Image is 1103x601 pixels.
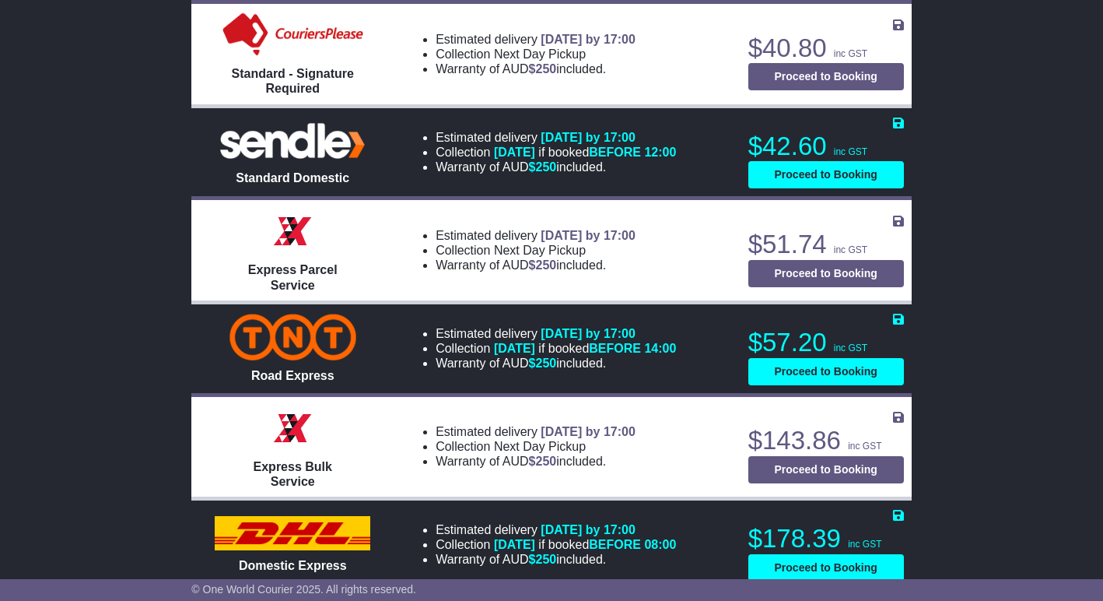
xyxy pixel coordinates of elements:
[529,553,557,566] span: $
[529,160,557,174] span: $
[436,522,676,537] li: Estimated delivery
[232,67,354,95] span: Standard - Signature Required
[248,263,338,291] span: Express Parcel Service
[215,516,370,550] img: DHL: Domestic Express
[436,424,636,439] li: Estimated delivery
[254,460,332,488] span: Express Bulk Service
[589,342,641,355] span: BEFORE
[644,538,676,551] span: 08:00
[541,33,636,46] span: [DATE] by 17:00
[589,538,641,551] span: BEFORE
[748,554,904,582] button: Proceed to Booking
[436,130,676,145] li: Estimated delivery
[748,131,904,162] p: $42.60
[191,583,416,596] span: © One World Courier 2025. All rights reserved.
[848,539,881,550] span: inc GST
[436,439,636,454] li: Collection
[541,523,636,536] span: [DATE] by 17:00
[748,161,904,188] button: Proceed to Booking
[494,146,676,159] span: if booked
[541,327,636,340] span: [DATE] by 17:00
[644,146,676,159] span: 12:00
[541,425,636,438] span: [DATE] by 17:00
[748,229,904,260] p: $51.74
[494,47,586,61] span: Next Day Pickup
[834,343,867,353] span: inc GST
[494,440,586,453] span: Next Day Pickup
[436,62,636,76] li: Warranty of AUD included.
[436,537,676,552] li: Collection
[494,342,535,355] span: [DATE]
[529,357,557,370] span: $
[436,356,676,371] li: Warranty of AUD included.
[494,538,535,551] span: [DATE]
[236,171,349,185] span: Standard Domestic
[529,62,557,76] span: $
[215,119,370,162] img: Sendle: Standard Domestic
[848,441,881,452] span: inc GST
[834,48,867,59] span: inc GST
[536,455,557,468] span: 250
[436,341,676,356] li: Collection
[529,455,557,468] span: $
[436,32,636,47] li: Estimated delivery
[436,552,676,567] li: Warranty of AUD included.
[494,244,586,257] span: Next Day Pickup
[436,160,676,174] li: Warranty of AUD included.
[748,327,904,358] p: $57.20
[748,456,904,483] button: Proceed to Booking
[229,314,356,360] img: TNT Domestic: Road Express
[748,260,904,287] button: Proceed to Booking
[748,523,904,554] p: $178.39
[536,62,557,76] span: 250
[436,145,676,160] li: Collection
[834,244,867,255] span: inc GST
[436,326,676,341] li: Estimated delivery
[529,258,557,272] span: $
[748,33,904,64] p: $40.80
[541,229,636,242] span: [DATE] by 17:00
[436,228,636,243] li: Estimated delivery
[269,405,316,452] img: Border Express: Express Bulk Service
[536,258,557,272] span: 250
[748,358,904,385] button: Proceed to Booking
[436,47,636,62] li: Collection
[436,258,636,272] li: Warranty of AUD included.
[436,243,636,258] li: Collection
[536,553,557,566] span: 250
[436,454,636,469] li: Warranty of AUD included.
[494,342,676,355] span: if booked
[536,160,557,174] span: 250
[251,369,334,382] span: Road Express
[748,425,904,456] p: $143.86
[219,12,366,58] img: Couriers Please: Standard - Signature Required
[494,538,676,551] span: if booked
[494,146,535,159] span: [DATE]
[589,146,641,159] span: BEFORE
[541,131,636,144] span: [DATE] by 17:00
[834,146,867,157] span: inc GST
[748,63,904,90] button: Proceed to Booking
[239,559,347,572] span: Domestic Express
[269,208,316,255] img: Border Express: Express Parcel Service
[644,342,676,355] span: 14:00
[536,357,557,370] span: 250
